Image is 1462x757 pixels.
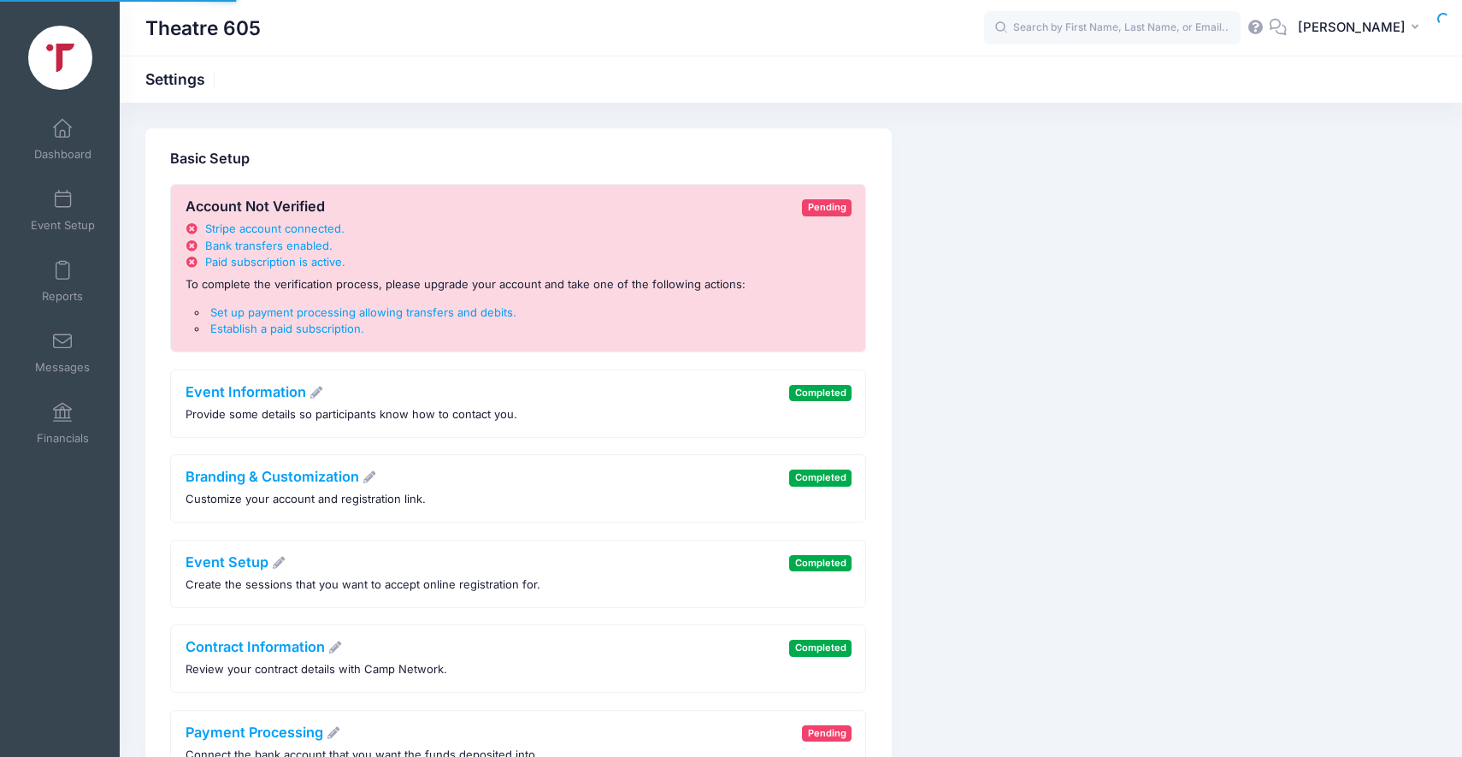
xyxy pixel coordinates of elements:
span: Establish a paid subscription [210,322,361,335]
span: Financials [37,431,89,446]
h1: Theatre 605 [145,9,261,48]
span: Paid subscription is active [205,255,342,269]
p: To complete the verification process, please upgrade your account and take one of the following a... [186,276,746,293]
span: Completed [789,385,852,401]
button: [PERSON_NAME] [1287,9,1436,48]
span: Pending [802,199,852,216]
p: Create the sessions that you want to accept online registration for. [186,577,540,594]
span: Bank transfers enabled [205,239,329,252]
span: Stripe account connected [205,222,341,235]
a: Set up payment processing allowing transfers and debits. [208,305,516,319]
span: Set up payment processing allowing transfers and debits [210,305,513,319]
a: Event Information [186,383,324,400]
span: Event Setup [31,218,95,233]
h1: Settings [145,70,220,88]
a: Dashboard [22,109,103,169]
span: Messages [35,360,90,375]
a: Bank transfers enabled. [186,239,333,252]
span: Reports [42,289,83,304]
p: Provide some details so participants know how to contact you. [186,406,517,423]
span: [PERSON_NAME] [1298,18,1406,37]
p: Customize your account and registration link. [186,491,426,508]
p: Review your contract details with Camp Network. [186,661,447,678]
a: Branding & Customization [186,468,377,485]
span: Pending [802,725,852,742]
span: Dashboard [34,147,91,162]
a: Event Setup [186,553,286,571]
a: Event Setup [22,180,103,240]
h4: Account Not Verified [186,198,746,216]
h4: Basic Setup [170,151,866,168]
a: Stripe account connected. [186,222,345,235]
span: Completed [789,640,852,656]
a: Paid subscription is active. [186,255,346,269]
input: Search by First Name, Last Name, or Email... [984,11,1241,45]
a: Financials [22,393,103,453]
span: Completed [789,470,852,486]
a: Establish a paid subscription. [208,322,364,335]
a: Payment Processing [186,724,341,741]
a: Reports [22,251,103,311]
img: Theatre 605 [28,26,92,90]
a: Messages [22,322,103,382]
a: Contract Information [186,638,343,655]
span: Completed [789,555,852,571]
